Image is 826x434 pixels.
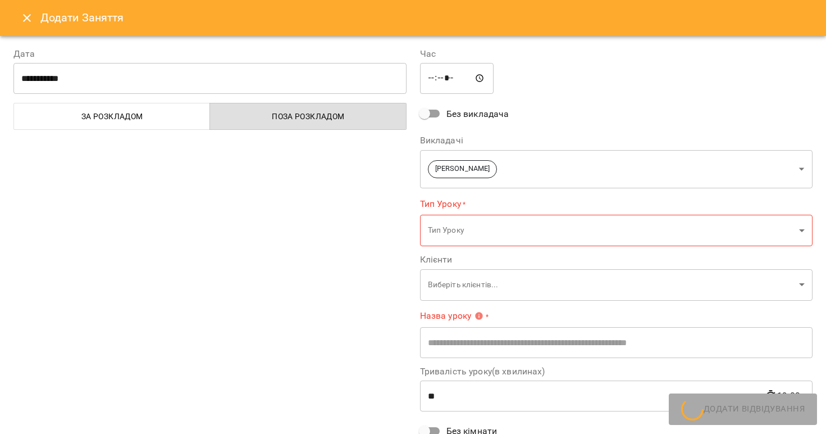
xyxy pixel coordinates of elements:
span: Назва уроку [420,311,484,320]
div: [PERSON_NAME] [420,150,813,188]
button: За розкладом [13,103,210,130]
p: Тип Уроку [428,225,795,236]
span: Поза розкладом [217,110,399,123]
span: Без викладача [446,107,509,121]
div: Виберіть клієнтів... [420,269,813,301]
button: Поза розкладом [209,103,406,130]
span: За розкладом [21,110,203,123]
span: [PERSON_NAME] [428,164,497,174]
label: Час [420,49,813,58]
svg: Вкажіть назву уроку або виберіть клієнтів [474,311,483,320]
label: Тривалість уроку(в хвилинах) [420,367,813,376]
label: Викладачі [420,136,813,145]
p: Виберіть клієнтів... [428,279,795,291]
div: Тип Уроку [420,215,813,247]
label: Клієнти [420,255,813,264]
button: Close [13,4,40,31]
label: Дата [13,49,407,58]
h6: Додати Заняття [40,9,813,26]
label: Тип Уроку [420,197,813,210]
